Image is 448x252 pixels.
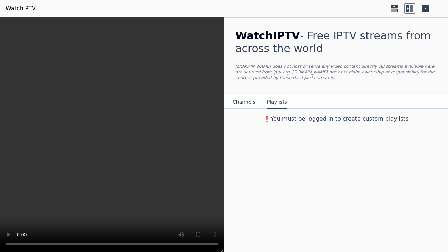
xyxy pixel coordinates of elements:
[273,70,290,75] a: iptv-org
[233,95,256,109] button: Channels
[267,95,287,109] button: Playlists
[6,4,36,13] a: WatchIPTV
[235,29,437,55] h1: - Free IPTV streams from across the world
[235,64,437,81] p: [DOMAIN_NAME] does not host or serve any video content directly. All streams available here are s...
[224,115,448,123] h3: ❗️You must be logged in to create custom playlists
[235,29,300,42] span: WatchIPTV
